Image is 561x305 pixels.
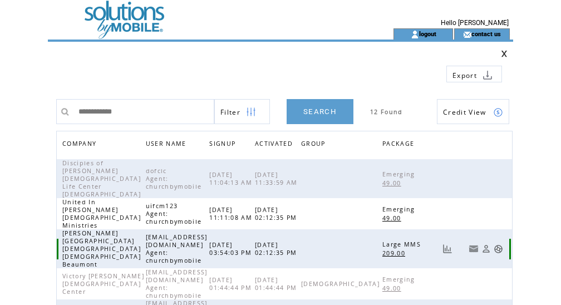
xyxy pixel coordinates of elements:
span: Emerging [382,205,418,213]
a: 49.00 [382,213,407,223]
span: uifcm123 Agent: churchbymobile [146,202,205,225]
a: Support [494,244,503,254]
span: Export to csv file [452,71,477,80]
img: download.png [483,70,493,80]
span: Emerging [382,276,418,283]
a: Export [446,66,502,82]
span: [DATE] 01:44:44 PM [255,276,300,292]
span: Victory [PERSON_NAME][DEMOGRAPHIC_DATA] Center [62,272,144,296]
span: ACTIVATED [255,137,296,153]
span: dofclc Agent: churchbymobile [146,167,205,190]
span: [DATE] 02:12:35 PM [255,241,300,257]
span: [DATE] 02:12:35 PM [255,206,300,222]
img: contact_us_icon.gif [463,30,471,39]
a: SEARCH [287,99,353,124]
img: account_icon.gif [411,30,419,39]
span: United In [PERSON_NAME][DEMOGRAPHIC_DATA] Ministries [62,198,141,229]
span: Disciples of [PERSON_NAME][DEMOGRAPHIC_DATA] Life Center [DEMOGRAPHIC_DATA] [62,159,144,198]
a: 49.00 [382,178,407,188]
a: 209.00 [382,248,411,258]
span: USER NAME [146,137,189,153]
a: Credit View [437,99,509,124]
span: 49.00 [382,214,404,222]
a: ACTIVATED [255,137,298,153]
span: [DEMOGRAPHIC_DATA] [301,280,382,288]
span: COMPANY [62,137,99,153]
a: Resend welcome email to this user [469,244,479,254]
span: 209.00 [382,249,408,257]
span: Show filters [220,107,240,117]
a: logout [419,30,436,37]
span: [DATE] 11:33:59 AM [255,171,301,186]
a: View Usage [442,244,452,254]
span: [EMAIL_ADDRESS][DOMAIN_NAME] Agent: churchbymobile [146,268,208,299]
a: GROUP [301,137,331,153]
span: [DATE] 01:44:44 PM [209,276,254,292]
span: GROUP [301,137,328,153]
a: contact us [471,30,501,37]
a: Filter [214,99,270,124]
a: View Profile [481,244,491,254]
img: credits.png [493,107,503,117]
span: Large MMS [382,240,424,248]
span: 12 Found [370,108,403,116]
span: [PERSON_NAME][GEOGRAPHIC_DATA][DEMOGRAPHIC_DATA] [DEMOGRAPHIC_DATA] Beaumont [62,229,141,268]
a: SIGNUP [209,140,238,146]
a: COMPANY [62,140,99,146]
span: [DATE] 03:54:03 PM [209,241,254,257]
span: SIGNUP [209,137,238,153]
span: [EMAIL_ADDRESS][DOMAIN_NAME] Agent: churchbymobile [146,233,208,264]
span: Emerging [382,170,418,178]
span: [DATE] 11:04:13 AM [209,171,255,186]
span: [DATE] 11:11:08 AM [209,206,255,222]
a: PACKAGE [382,137,420,153]
span: Hello [PERSON_NAME] [441,19,509,27]
a: 49.00 [382,283,407,293]
span: Show Credits View [443,107,486,117]
a: View Bills [455,244,466,254]
img: filters.png [246,100,256,125]
span: 49.00 [382,284,404,292]
a: USER NAME [146,140,189,146]
span: 49.00 [382,179,404,187]
span: PACKAGE [382,137,417,153]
